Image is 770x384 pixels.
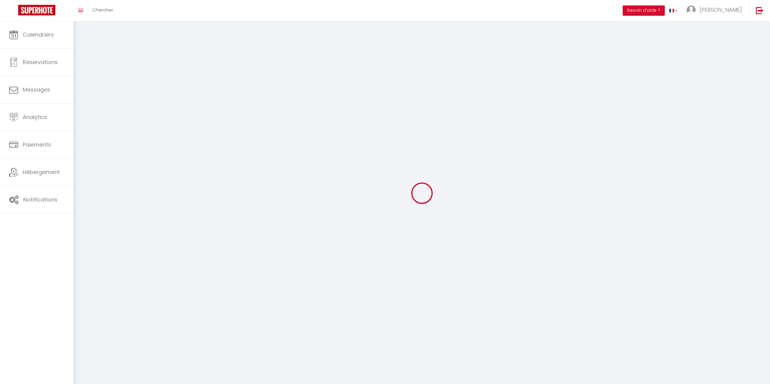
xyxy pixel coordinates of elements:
span: [PERSON_NAME] [700,6,742,14]
span: Analytics [23,113,47,121]
img: ... [686,5,696,15]
img: logout [756,7,763,14]
button: Ouvrir le widget de chat LiveChat [5,2,23,21]
span: Hébergement [23,168,60,176]
span: Chercher [92,7,113,13]
button: Besoin d'aide ? [623,5,665,16]
span: Paiements [23,141,51,148]
span: Réservations [23,58,58,66]
span: Messages [23,86,50,93]
img: Super Booking [18,5,55,15]
span: Calendriers [23,31,54,38]
span: Notifications [23,196,57,203]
